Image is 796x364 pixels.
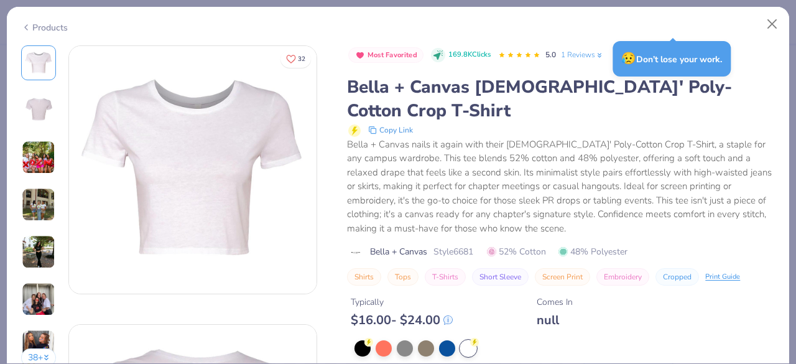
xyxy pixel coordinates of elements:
img: User generated content [22,282,55,316]
div: Typically [351,296,453,309]
div: Bella + Canvas [DEMOGRAPHIC_DATA]' Poly-Cotton Crop T-Shirt [347,75,775,123]
button: Cropped [655,268,699,286]
img: Front [69,46,317,294]
span: 32 [298,56,305,62]
img: User generated content [22,330,55,363]
div: Products [21,21,68,34]
button: Shirts [347,268,381,286]
span: Most Favorited [368,52,417,58]
img: User generated content [22,141,55,174]
img: User generated content [22,188,55,222]
span: 😥 [621,50,636,67]
button: Embroidery [596,268,649,286]
span: Bella + Canvas [370,245,427,258]
div: Print Guide [705,272,740,282]
button: Screen Print [535,268,590,286]
span: 169.8K Clicks [448,50,491,60]
div: $ 16.00 - $ 24.00 [351,312,453,328]
span: Style 6681 [433,245,473,258]
a: 1 Reviews [561,49,604,60]
span: 48% Polyester [558,245,627,258]
span: 5.0 [545,50,556,60]
img: Back [24,95,53,125]
div: Comes In [537,296,573,309]
img: brand logo [347,248,364,258]
div: null [537,312,573,328]
div: Don’t lose your work. [613,41,731,77]
button: Short Sleeve [472,268,529,286]
button: copy to clipboard [364,123,417,138]
button: Close [761,12,784,36]
img: Most Favorited sort [355,50,365,60]
span: 52% Cotton [487,245,546,258]
button: Like [280,50,311,68]
button: T-Shirts [425,268,466,286]
img: User generated content [22,235,55,269]
div: 5.0 Stars [498,45,540,65]
div: Bella + Canvas nails it again with their [DEMOGRAPHIC_DATA]' Poly-Cotton Crop T-Shirt, a staple f... [347,138,775,236]
button: Tops [387,268,419,286]
img: Front [24,48,53,78]
button: Badge Button [348,47,423,63]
